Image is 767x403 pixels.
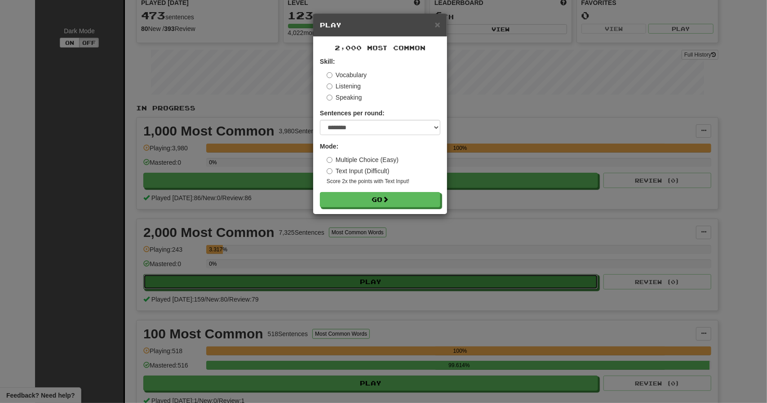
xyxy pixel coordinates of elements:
[335,44,426,52] span: 2,000 Most Common
[320,109,385,118] label: Sentences per round:
[435,19,440,30] span: ×
[327,83,333,89] input: Listening
[327,157,333,163] input: Multiple Choice (Easy)
[320,143,338,150] strong: Mode:
[327,178,440,185] small: Score 2x the points with Text Input !
[327,70,367,79] label: Vocabulary
[327,72,333,78] input: Vocabulary
[435,20,440,29] button: Close
[327,95,333,101] input: Speaking
[320,192,440,207] button: Go
[327,168,333,174] input: Text Input (Difficult)
[327,82,361,91] label: Listening
[320,58,335,65] strong: Skill:
[327,166,390,175] label: Text Input (Difficult)
[327,93,362,102] label: Speaking
[327,155,399,164] label: Multiple Choice (Easy)
[320,21,440,30] h5: Play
